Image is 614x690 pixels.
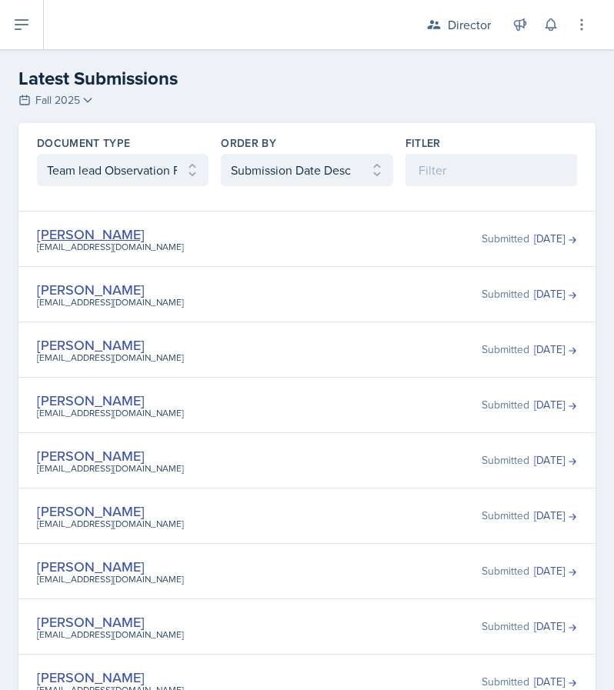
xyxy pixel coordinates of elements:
[405,154,577,186] input: Filter
[37,668,145,687] a: [PERSON_NAME]
[18,65,596,92] h2: Latest Submissions
[37,612,145,632] a: [PERSON_NAME]
[534,508,577,524] a: [DATE]
[37,240,184,254] div: [EMAIL_ADDRESS][DOMAIN_NAME]
[37,446,145,465] a: [PERSON_NAME]
[534,231,577,247] a: [DATE]
[37,557,145,576] a: [PERSON_NAME]
[37,406,184,420] div: [EMAIL_ADDRESS][DOMAIN_NAME]
[37,135,131,151] label: Document Type
[37,628,184,642] div: [EMAIL_ADDRESS][DOMAIN_NAME]
[482,674,577,690] div: Submitted
[37,502,145,521] a: [PERSON_NAME]
[482,397,577,413] div: Submitted
[448,15,491,34] div: Director
[37,225,145,244] a: [PERSON_NAME]
[37,335,145,355] a: [PERSON_NAME]
[37,280,145,299] a: [PERSON_NAME]
[534,563,577,579] a: [DATE]
[37,462,184,475] div: [EMAIL_ADDRESS][DOMAIN_NAME]
[534,342,577,358] a: [DATE]
[534,618,577,635] a: [DATE]
[534,674,577,690] a: [DATE]
[482,342,577,358] div: Submitted
[37,351,184,365] div: [EMAIL_ADDRESS][DOMAIN_NAME]
[37,391,145,410] a: [PERSON_NAME]
[482,618,577,635] div: Submitted
[37,517,184,531] div: [EMAIL_ADDRESS][DOMAIN_NAME]
[482,452,577,468] div: Submitted
[482,231,577,247] div: Submitted
[221,135,276,151] label: Order By
[534,397,577,413] a: [DATE]
[534,286,577,302] a: [DATE]
[37,295,184,309] div: [EMAIL_ADDRESS][DOMAIN_NAME]
[482,508,577,524] div: Submitted
[534,452,577,468] a: [DATE]
[482,286,577,302] div: Submitted
[482,563,577,579] div: Submitted
[405,135,441,151] label: Fitler
[35,92,80,108] span: Fall 2025
[37,572,184,586] div: [EMAIL_ADDRESS][DOMAIN_NAME]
